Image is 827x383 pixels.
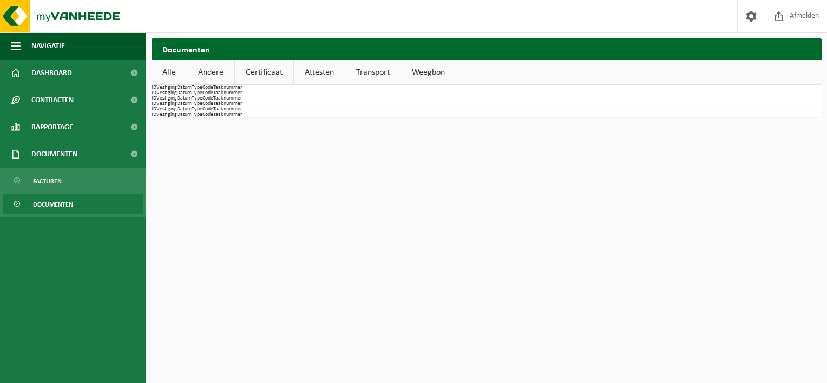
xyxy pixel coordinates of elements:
span: Navigatie [31,32,65,60]
th: Taaknummer [213,101,242,107]
th: ID [152,112,156,117]
span: Documenten [33,194,73,215]
th: Code [202,85,213,90]
th: Datum [177,112,192,117]
th: Code [202,90,213,96]
th: Code [202,107,213,112]
span: Dashboard [31,60,72,87]
th: Vestiging [156,85,177,90]
th: Vestiging [156,112,177,117]
th: Type [192,107,202,112]
span: Documenten [31,141,77,168]
th: ID [152,101,156,107]
th: Datum [177,96,192,101]
th: ID [152,96,156,101]
th: Code [202,96,213,101]
a: Weegbon [401,60,456,85]
th: Datum [177,101,192,107]
a: Andere [187,60,234,85]
th: Type [192,112,202,117]
th: Vestiging [156,101,177,107]
th: Type [192,90,202,96]
th: ID [152,85,156,90]
th: Code [202,101,213,107]
th: Taaknummer [213,96,242,101]
span: Contracten [31,87,74,114]
th: Datum [177,90,192,96]
th: ID [152,90,156,96]
th: Taaknummer [213,85,242,90]
a: Certificaat [235,60,293,85]
th: Datum [177,85,192,90]
th: Taaknummer [213,90,242,96]
a: Transport [345,60,401,85]
th: Type [192,101,202,107]
a: Documenten [3,194,143,214]
th: ID [152,107,156,112]
th: Vestiging [156,96,177,101]
th: Taaknummer [213,112,242,117]
th: Datum [177,107,192,112]
span: Facturen [33,171,62,191]
h2: Documenten [152,38,822,60]
th: Code [202,112,213,117]
th: Taaknummer [213,107,242,112]
span: Rapportage [31,114,73,141]
a: Facturen [3,170,143,191]
th: Type [192,85,202,90]
a: Attesten [294,60,345,85]
th: Vestiging [156,90,177,96]
th: Vestiging [156,107,177,112]
a: Alle [152,60,187,85]
th: Type [192,96,202,101]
